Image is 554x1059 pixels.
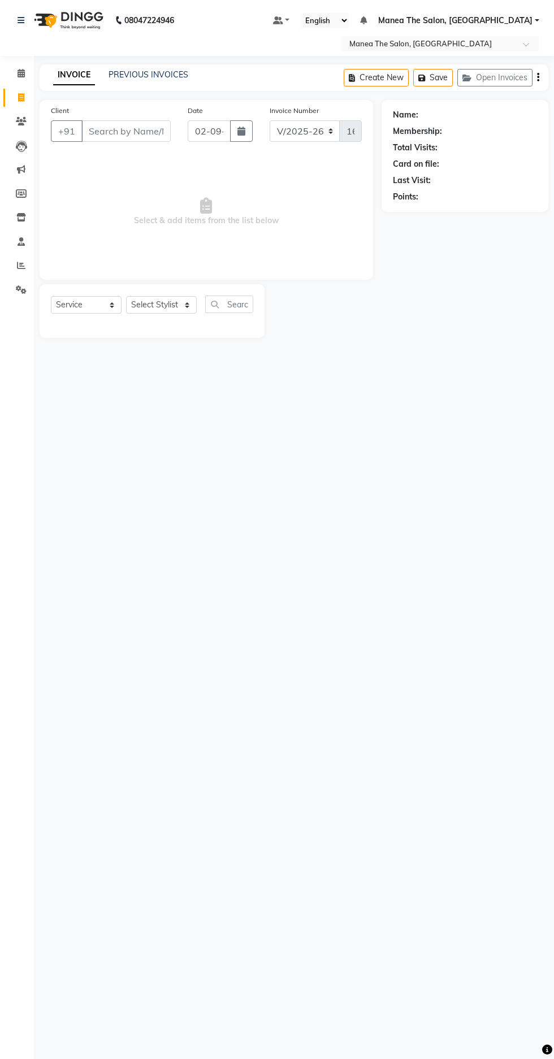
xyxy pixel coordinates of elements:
[457,69,533,86] button: Open Invoices
[51,120,83,142] button: +91
[344,69,409,86] button: Create New
[53,65,95,85] a: INVOICE
[393,175,431,186] div: Last Visit:
[51,155,362,268] span: Select & add items from the list below
[51,106,69,116] label: Client
[393,109,418,121] div: Name:
[393,125,442,137] div: Membership:
[270,106,319,116] label: Invoice Number
[29,5,106,36] img: logo
[413,69,453,86] button: Save
[205,296,253,313] input: Search or Scan
[393,142,438,154] div: Total Visits:
[81,120,171,142] input: Search by Name/Mobile/Email/Code
[378,15,533,27] span: Manea The Salon, [GEOGRAPHIC_DATA]
[393,158,439,170] div: Card on file:
[109,70,188,80] a: PREVIOUS INVOICES
[393,191,418,203] div: Points:
[124,5,174,36] b: 08047224946
[188,106,203,116] label: Date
